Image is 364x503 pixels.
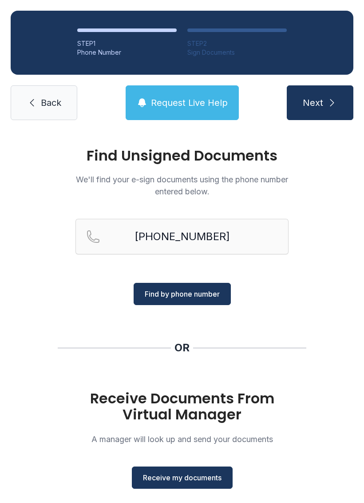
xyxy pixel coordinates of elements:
[75,390,289,423] h1: Receive Documents From Virtual Manager
[303,97,323,109] span: Next
[143,472,222,483] span: Receive my documents
[75,173,289,197] p: We'll find your e-sign documents using the phone number entered below.
[145,289,220,299] span: Find by phone number
[77,48,177,57] div: Phone Number
[77,39,177,48] div: STEP 1
[187,39,287,48] div: STEP 2
[187,48,287,57] div: Sign Documents
[75,433,289,445] p: A manager will look up and send your documents
[75,219,289,254] input: Reservation phone number
[174,341,190,355] div: OR
[75,149,289,163] h1: Find Unsigned Documents
[151,97,228,109] span: Request Live Help
[41,97,61,109] span: Back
